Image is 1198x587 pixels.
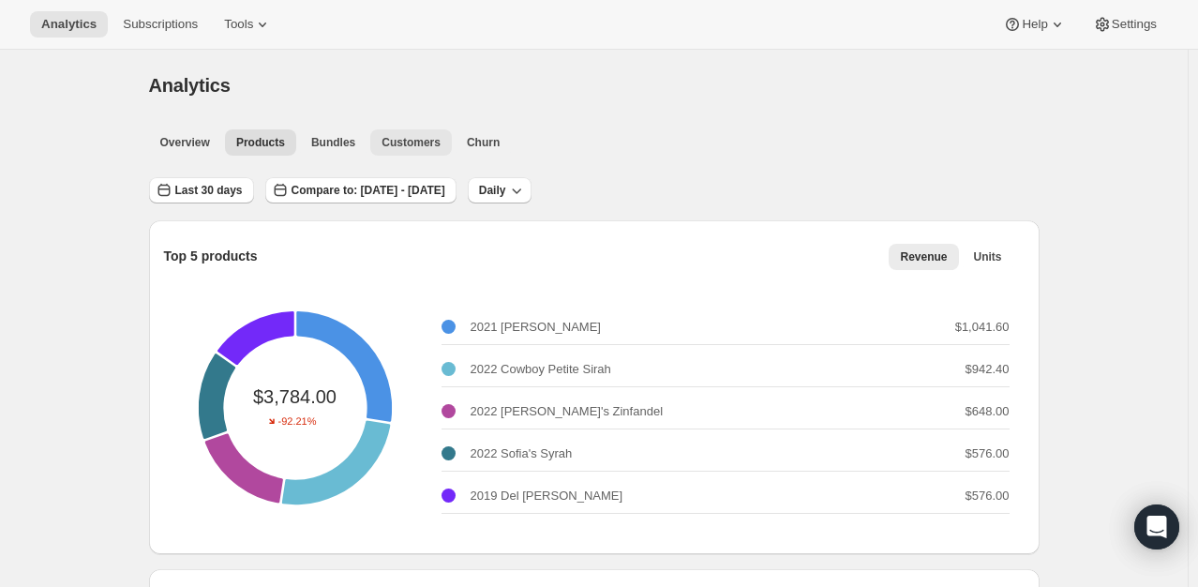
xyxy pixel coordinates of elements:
p: $576.00 [966,444,1010,463]
p: 2019 Del [PERSON_NAME] [471,487,623,505]
span: Bundles [311,135,355,150]
span: Daily [479,183,506,198]
span: Analytics [149,75,231,96]
span: Compare to: [DATE] - [DATE] [292,183,445,198]
p: 2022 [PERSON_NAME]'s Zinfandel [471,402,664,421]
span: Subscriptions [123,17,198,32]
span: Help [1022,17,1047,32]
p: Top 5 products [164,247,258,265]
button: Settings [1082,11,1168,38]
button: Compare to: [DATE] - [DATE] [265,177,457,203]
p: 2022 Sofia's Syrah [471,444,573,463]
span: Customers [382,135,441,150]
p: $648.00 [966,402,1010,421]
button: Daily [468,177,532,203]
p: 2022 Cowboy Petite Sirah [471,360,611,379]
span: Overview [160,135,210,150]
span: Revenue [900,249,947,264]
p: $942.40 [966,360,1010,379]
span: Churn [467,135,500,150]
button: Subscriptions [112,11,209,38]
button: Last 30 days [149,177,254,203]
p: $1,041.60 [955,318,1010,337]
div: Open Intercom Messenger [1134,504,1179,549]
button: Tools [213,11,283,38]
span: Analytics [41,17,97,32]
p: $576.00 [966,487,1010,505]
span: Last 30 days [175,183,243,198]
button: Help [992,11,1077,38]
p: 2021 [PERSON_NAME] [471,318,601,337]
span: Settings [1112,17,1157,32]
span: Units [974,249,1002,264]
button: Analytics [30,11,108,38]
span: Products [236,135,285,150]
span: Tools [224,17,253,32]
